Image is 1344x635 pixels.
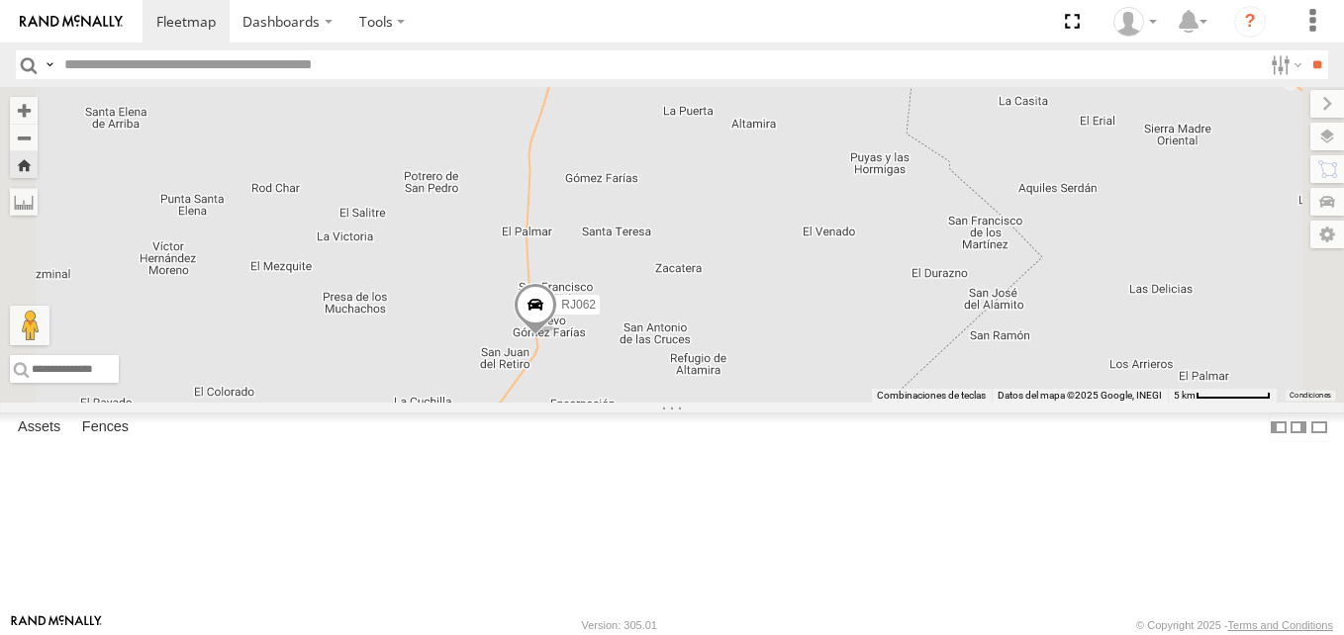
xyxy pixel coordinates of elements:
[1290,392,1331,400] a: Condiciones
[10,97,38,124] button: Zoom in
[1269,412,1289,441] label: Dock Summary Table to the Left
[1289,412,1308,441] label: Dock Summary Table to the Right
[561,298,596,312] span: RJ062
[1234,6,1266,38] i: ?
[11,615,102,635] a: Visit our Website
[1263,50,1305,79] label: Search Filter Options
[1136,619,1333,631] div: © Copyright 2025 -
[20,15,123,29] img: rand-logo.svg
[1228,619,1333,631] a: Terms and Conditions
[10,151,38,178] button: Zoom Home
[10,188,38,216] label: Measure
[10,124,38,151] button: Zoom out
[42,50,57,79] label: Search Query
[72,413,139,441] label: Fences
[8,413,70,441] label: Assets
[1309,412,1329,441] label: Hide Summary Table
[1310,221,1344,248] label: Map Settings
[10,306,49,345] button: Arrastra el hombrecito naranja al mapa para abrir Street View
[1106,7,1164,37] div: XPD GLOBAL
[877,389,986,403] button: Combinaciones de teclas
[582,619,657,631] div: Version: 305.01
[1168,389,1277,403] button: Escala del mapa: 5 km por 72 píxeles
[998,390,1162,401] span: Datos del mapa ©2025 Google, INEGI
[1174,390,1196,401] span: 5 km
